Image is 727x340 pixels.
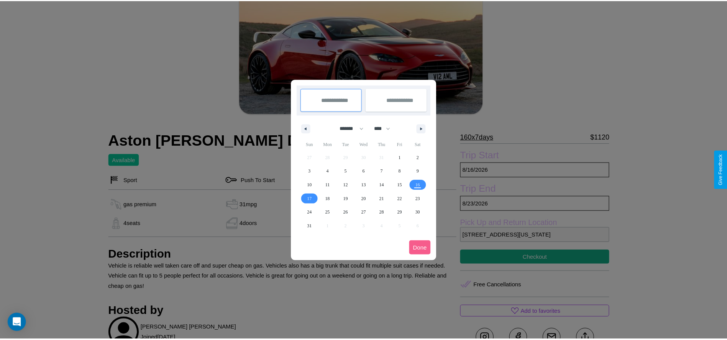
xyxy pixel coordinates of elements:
span: 11 [328,178,332,192]
span: Tue [339,138,357,151]
span: 3 [311,164,313,178]
span: 4 [329,164,331,178]
span: 22 [400,192,405,206]
span: Sat [412,138,430,151]
span: 30 [418,206,423,220]
button: 11 [321,178,339,192]
span: 25 [328,206,332,220]
button: 27 [357,206,375,220]
button: 28 [376,206,394,220]
button: 15 [394,178,412,192]
span: 20 [364,192,369,206]
button: 4 [321,164,339,178]
span: 17 [310,192,314,206]
button: 2 [412,151,430,164]
button: 5 [339,164,357,178]
button: 18 [321,192,339,206]
span: 14 [382,178,387,192]
button: 29 [394,206,412,220]
button: 24 [303,206,321,220]
span: Sun [303,138,321,151]
button: 30 [412,206,430,220]
button: 12 [339,178,357,192]
span: 5 [347,164,350,178]
div: Open Intercom Messenger [8,314,26,332]
button: 26 [339,206,357,220]
span: 29 [400,206,405,220]
span: 1 [402,151,404,164]
span: 16 [418,178,423,192]
button: 19 [339,192,357,206]
button: 3 [303,164,321,178]
button: 17 [303,192,321,206]
span: 23 [418,192,423,206]
span: 31 [310,220,314,233]
button: 16 [412,178,430,192]
button: 23 [412,192,430,206]
span: 10 [310,178,314,192]
button: 6 [357,164,375,178]
button: 1 [394,151,412,164]
span: 21 [382,192,387,206]
span: 19 [346,192,351,206]
button: 21 [376,192,394,206]
span: 15 [400,178,405,192]
span: 2 [420,151,422,164]
span: 6 [365,164,368,178]
span: 26 [346,206,351,220]
span: 28 [382,206,387,220]
span: Thu [376,138,394,151]
button: 7 [376,164,394,178]
button: 8 [394,164,412,178]
span: 18 [328,192,332,206]
span: 9 [420,164,422,178]
span: Mon [321,138,339,151]
button: 20 [357,192,375,206]
span: 13 [364,178,369,192]
span: 24 [310,206,314,220]
span: 12 [346,178,351,192]
button: 14 [376,178,394,192]
button: 13 [357,178,375,192]
button: 31 [303,220,321,233]
span: 8 [402,164,404,178]
button: 10 [303,178,321,192]
span: 27 [364,206,369,220]
span: Fri [394,138,412,151]
span: Wed [357,138,375,151]
button: 9 [412,164,430,178]
button: Done [412,241,434,255]
span: 7 [383,164,386,178]
button: 25 [321,206,339,220]
button: 22 [394,192,412,206]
